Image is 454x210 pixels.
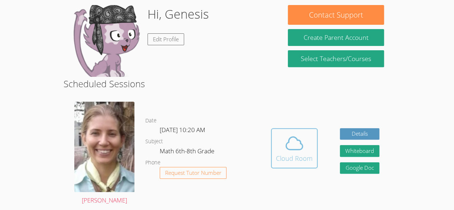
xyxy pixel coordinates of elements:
[288,29,384,46] button: Create Parent Account
[145,116,156,125] dt: Date
[70,5,142,77] img: default.png
[74,102,135,205] a: [PERSON_NAME]
[145,137,163,146] dt: Subject
[340,145,379,157] button: Whiteboard
[271,128,318,168] button: Cloud Room
[288,5,384,25] button: Contact Support
[74,102,135,192] img: Screenshot%202024-09-06%20202226%20-%20Cropped.png
[165,170,221,176] span: Request Tutor Number
[276,153,313,163] div: Cloud Room
[148,5,209,23] h1: Hi, Genesis
[64,77,390,90] h2: Scheduled Sessions
[160,167,227,179] button: Request Tutor Number
[288,50,384,67] a: Select Teachers/Courses
[160,146,216,158] dd: Math 6th-8th Grade
[145,158,160,167] dt: Phone
[148,33,184,45] a: Edit Profile
[340,162,379,174] a: Google Doc
[160,126,205,134] span: [DATE] 10:20 AM
[340,128,379,140] a: Details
